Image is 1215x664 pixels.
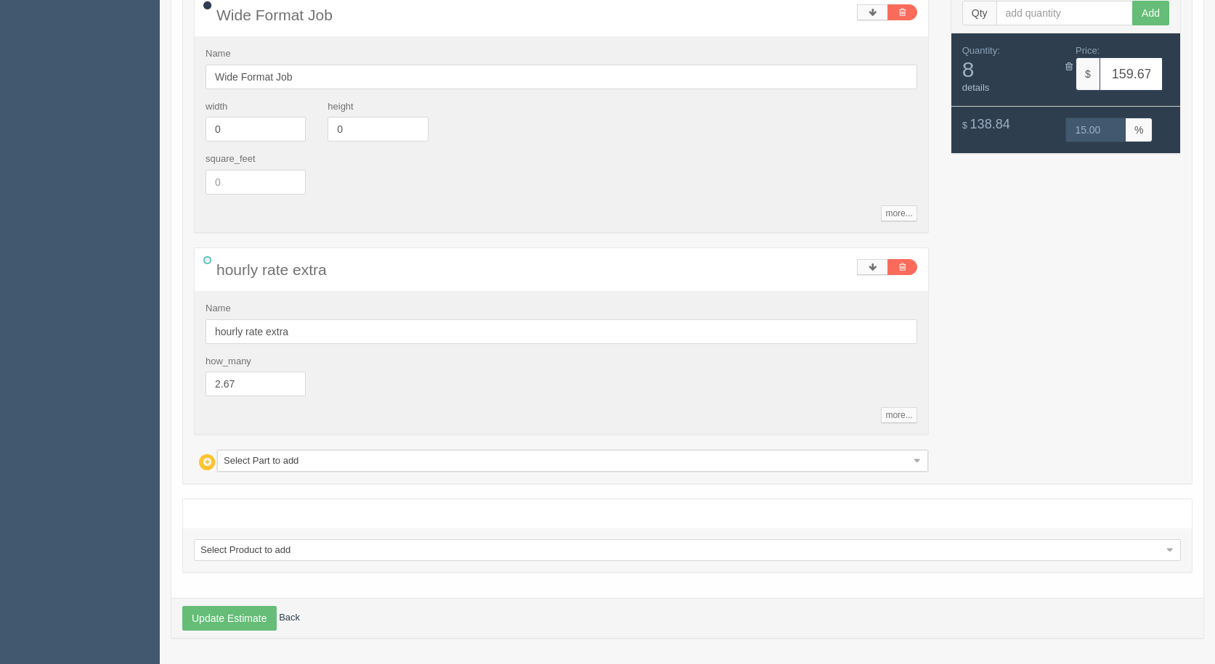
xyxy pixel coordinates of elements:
label: how_many [206,355,251,369]
input: Name [206,65,917,89]
label: width [206,100,227,114]
a: Select Product to add [194,539,1181,561]
a: Back [279,612,300,623]
span: hourly rate extra [216,261,327,278]
input: Name [206,319,917,344]
span: % [1126,118,1153,142]
a: details [962,82,990,93]
span: $ [1076,57,1100,91]
button: Update Estimate [182,606,277,631]
a: Select Part to add [217,450,928,472]
span: Select Part to add [224,451,909,471]
a: more... [881,205,917,221]
label: Name [206,302,231,316]
span: Wide Format Job [216,7,333,23]
span: 8 [962,57,1055,81]
input: add quantity [996,1,1134,25]
span: 138.84 [970,117,1010,131]
span: Qty [962,1,996,25]
label: square_feet [206,152,256,166]
input: 0 [206,170,306,194]
a: more... [881,407,917,423]
span: Price: [1076,45,1100,56]
span: Select Product to add [200,540,1161,560]
button: Add [1132,1,1169,25]
label: height [328,100,353,114]
label: Name [206,47,231,61]
span: Quantity: [962,45,1000,56]
span: $ [962,120,967,131]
